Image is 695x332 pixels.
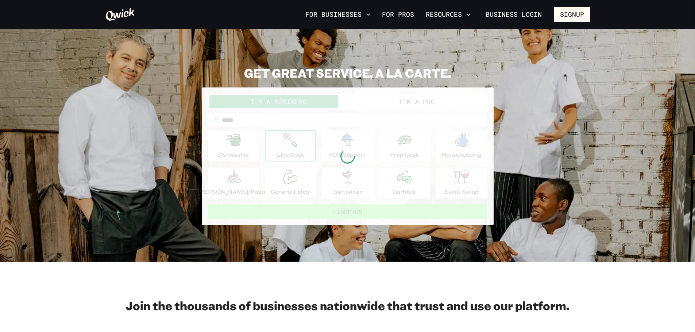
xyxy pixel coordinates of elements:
p: [PERSON_NAME]/Pastry [198,187,269,196]
button: For Businesses [302,8,373,21]
button: Resources [423,8,474,21]
h2: Join the thousands of businesses nationwide that trust and use our platform. [105,298,590,313]
h2: GET GREAT SERVICE, A LA CARTE. [202,66,494,80]
a: For Pros [379,8,417,21]
a: Business Login [479,7,548,22]
button: Signup [554,7,590,22]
